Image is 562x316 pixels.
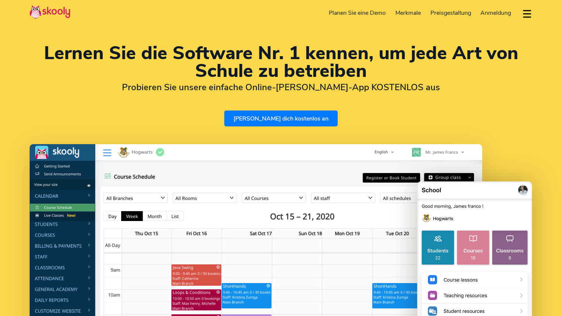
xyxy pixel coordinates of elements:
[476,7,516,19] a: Anmeldung
[324,7,391,19] a: Planen Sie eine Demo
[426,7,476,19] a: Preisgestaltung
[30,82,532,93] h2: Probieren Sie unsere einfache Online-[PERSON_NAME]-App KOSTENLOS aus
[30,5,70,19] img: Skooly
[391,7,426,19] a: Merkmale
[430,9,471,17] span: Preisgestaltung
[522,5,532,22] button: dropdown menu
[480,9,511,17] span: Anmeldung
[224,111,338,126] a: [PERSON_NAME] dich kostenlos an
[30,44,532,80] h1: Lernen Sie die Software Nr. 1 kennen, um jede Art von Schule zu betreiben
